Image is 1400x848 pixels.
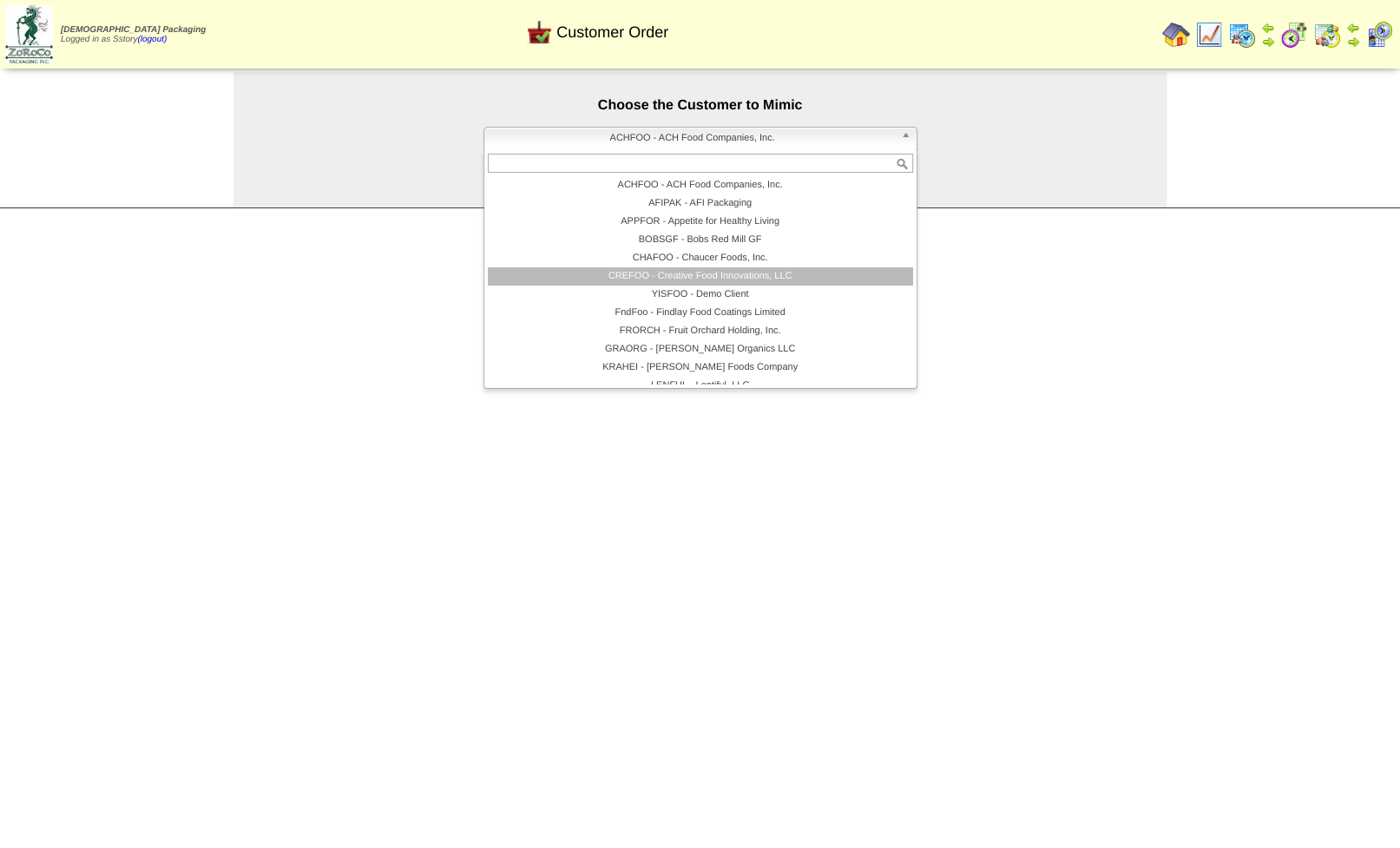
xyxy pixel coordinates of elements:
li: GRAORG - [PERSON_NAME] Organics LLC [488,340,913,358]
li: ACHFOO - ACH Food Companies, Inc. [488,176,913,194]
li: KRAHEI - [PERSON_NAME] Foods Company [488,358,913,377]
span: Choose the Customer to Mimic [598,98,803,113]
li: CHAFOO - Chaucer Foods, Inc. [488,249,913,267]
img: zoroco-logo-small.webp [5,5,53,63]
img: calendarinout.gif [1313,21,1341,49]
li: LENFUL - Lentiful, LLC [488,377,913,395]
img: arrowright.gif [1346,35,1360,49]
img: line_graph.gif [1195,21,1223,49]
img: arrowleft.gif [1346,21,1360,35]
span: Customer Order [556,23,668,42]
li: FRORCH - Fruit Orchard Holding, Inc. [488,322,913,340]
img: calendarcustomer.gif [1365,21,1393,49]
img: calendarprod.gif [1228,21,1256,49]
li: BOBSGF - Bobs Red Mill GF [488,231,913,249]
li: CREFOO - Creative Food Innovations, LLC [488,267,913,286]
img: calendarblend.gif [1280,21,1308,49]
img: arrowleft.gif [1261,21,1275,35]
span: Logged in as Sstory [61,25,206,44]
span: ACHFOO - ACH Food Companies, Inc. [491,128,894,148]
li: FndFoo - Findlay Food Coatings Limited [488,304,913,322]
img: arrowright.gif [1261,35,1275,49]
span: [DEMOGRAPHIC_DATA] Packaging [61,25,206,35]
li: YISFOO - Demo Client [488,286,913,304]
li: APPFOR - Appetite for Healthy Living [488,213,913,231]
li: AFIPAK - AFI Packaging [488,194,913,213]
a: (logout) [137,35,167,44]
img: home.gif [1162,21,1190,49]
img: cust_order.png [525,18,553,46]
